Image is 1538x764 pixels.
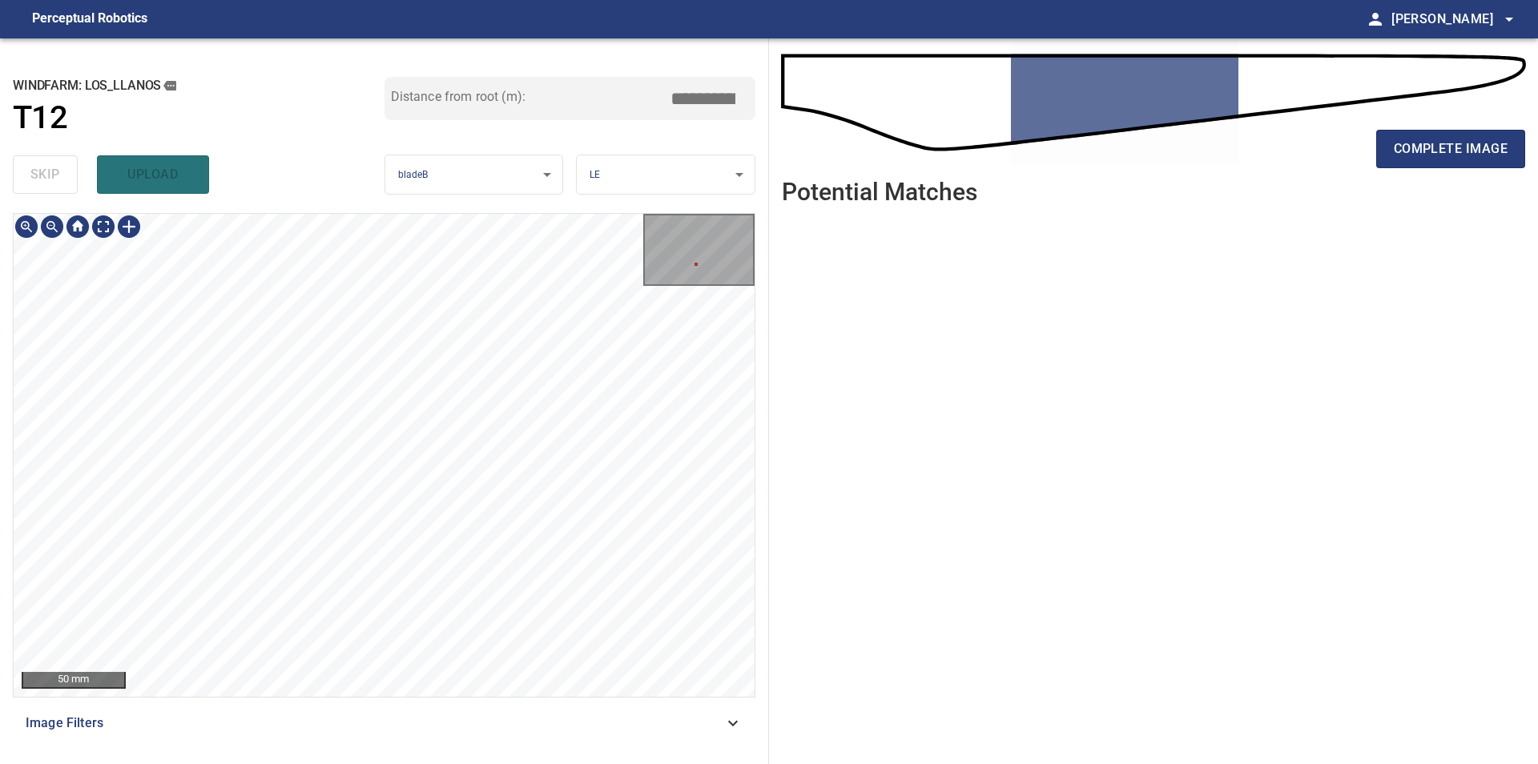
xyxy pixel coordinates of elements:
[26,714,723,733] span: Image Filters
[1500,10,1519,29] span: arrow_drop_down
[1385,3,1519,35] button: [PERSON_NAME]
[13,704,755,742] div: Image Filters
[14,214,39,239] div: Zoom in
[1376,130,1525,168] button: complete image
[398,169,429,180] span: bladeB
[590,169,600,180] span: LE
[13,99,384,137] a: T12
[577,155,755,195] div: LE
[91,214,116,239] div: Toggle full page
[782,179,977,205] h2: Potential Matches
[1391,8,1519,30] span: [PERSON_NAME]
[65,214,91,239] div: Go home
[1394,138,1508,160] span: complete image
[385,155,563,195] div: bladeB
[1366,10,1385,29] span: person
[391,90,525,103] label: Distance from root (m):
[161,77,179,94] button: copy message details
[13,99,67,137] h1: T12
[32,6,147,32] figcaption: Perceptual Robotics
[116,214,142,239] div: Toggle selection
[13,77,384,94] h2: windfarm: Los_Llanos
[39,214,65,239] div: Zoom out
